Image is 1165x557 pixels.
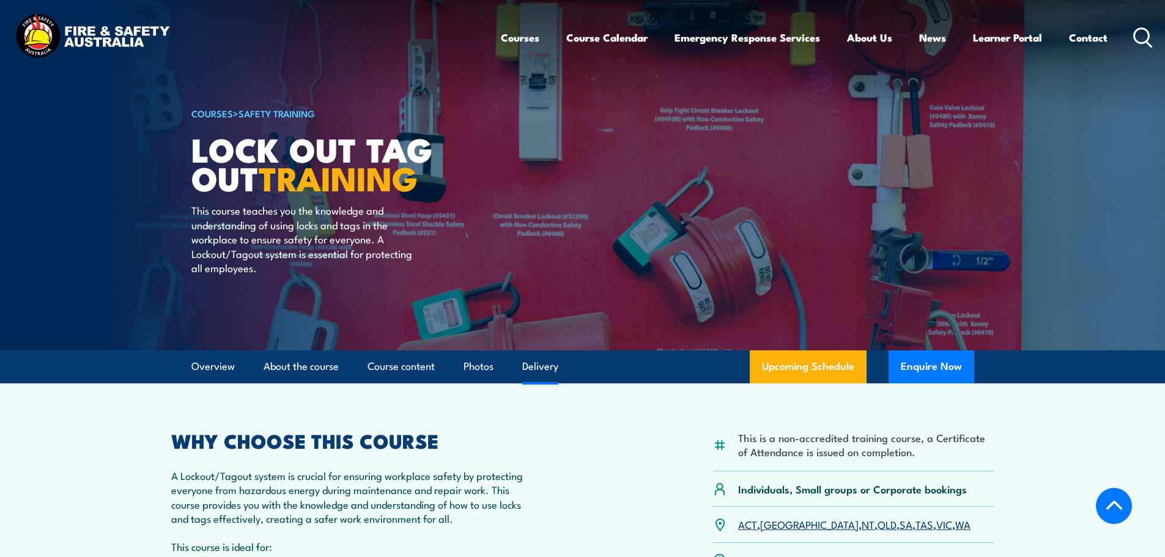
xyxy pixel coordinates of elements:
a: About the course [264,350,339,383]
a: SA [900,517,912,531]
a: News [919,21,946,54]
a: Courses [501,21,539,54]
p: This course is ideal for: [171,539,528,553]
p: A Lockout/Tagout system is crucial for ensuring workplace safety by protecting everyone from haza... [171,468,528,526]
strong: TRAINING [259,152,418,202]
p: , , , , , , , [738,517,971,531]
a: NT [862,517,875,531]
a: VIC [936,517,952,531]
a: Emergency Response Services [675,21,820,54]
a: Course content [368,350,435,383]
p: Individuals, Small groups or Corporate bookings [738,482,967,496]
a: Upcoming Schedule [750,350,867,383]
a: Safety Training [239,106,315,120]
a: Learner Portal [973,21,1042,54]
p: This course teaches you the knowledge and understanding of using locks and tags in the workplace ... [191,203,415,275]
a: Overview [191,350,235,383]
button: Enquire Now [889,350,974,383]
a: Photos [464,350,494,383]
a: Course Calendar [566,21,648,54]
a: ACT [738,517,757,531]
h6: > [191,106,494,120]
a: TAS [915,517,933,531]
a: QLD [878,517,897,531]
a: Contact [1069,21,1108,54]
h1: Lock Out Tag Out [191,135,494,191]
h2: WHY CHOOSE THIS COURSE [171,432,528,449]
a: [GEOGRAPHIC_DATA] [760,517,859,531]
a: About Us [847,21,892,54]
a: Delivery [522,350,558,383]
a: COURSES [191,106,233,120]
a: WA [955,517,971,531]
li: This is a non-accredited training course, a Certificate of Attendance is issued on completion. [738,430,994,459]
